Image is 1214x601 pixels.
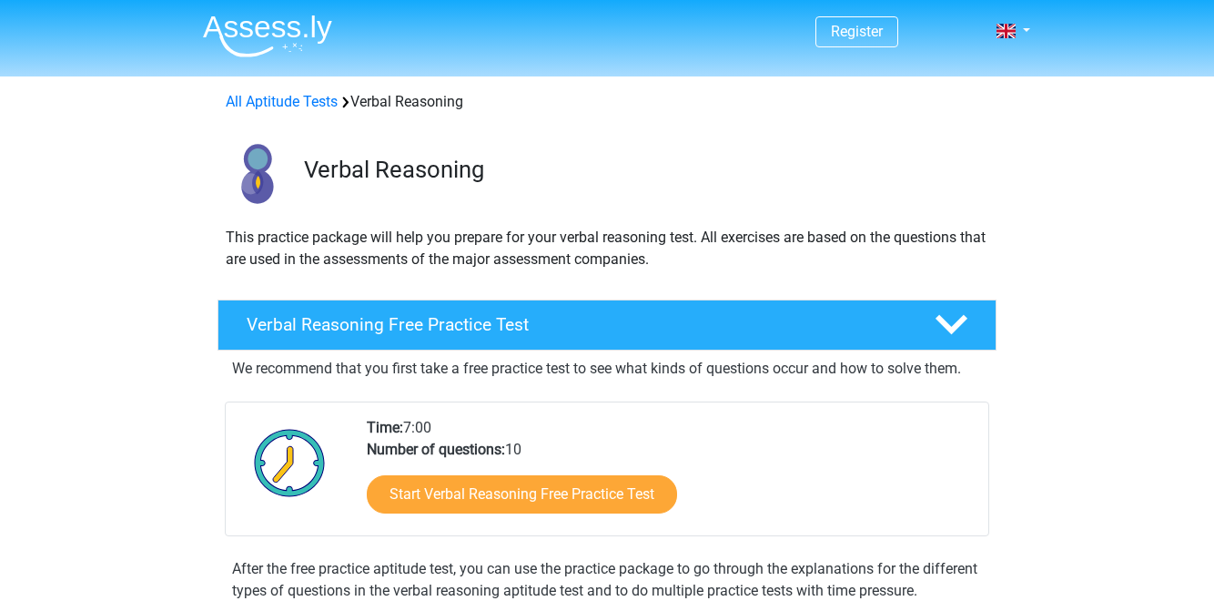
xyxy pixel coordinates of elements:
[831,23,883,40] a: Register
[226,227,988,270] p: This practice package will help you prepare for your verbal reasoning test. All exercises are bas...
[218,135,296,212] img: verbal reasoning
[232,358,982,380] p: We recommend that you first take a free practice test to see what kinds of questions occur and ho...
[247,314,905,335] h4: Verbal Reasoning Free Practice Test
[367,419,403,436] b: Time:
[226,93,338,110] a: All Aptitude Tests
[367,441,505,458] b: Number of questions:
[304,156,982,184] h3: Verbal Reasoning
[203,15,332,57] img: Assessly
[353,417,987,535] div: 7:00 10
[244,417,336,508] img: Clock
[218,91,996,113] div: Verbal Reasoning
[210,300,1004,351] a: Verbal Reasoning Free Practice Test
[367,475,677,514] a: Start Verbal Reasoning Free Practice Test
